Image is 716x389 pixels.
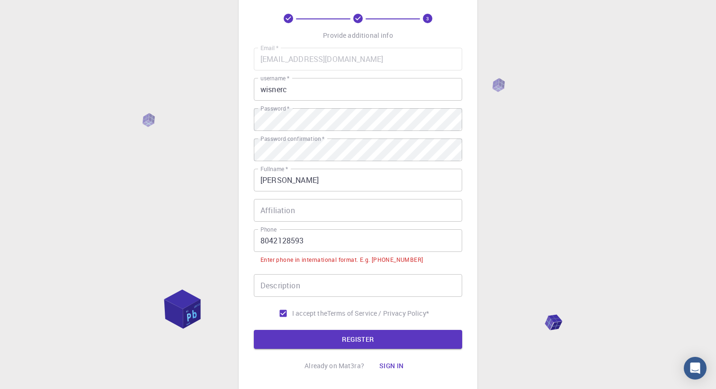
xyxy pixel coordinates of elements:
label: Email [260,44,278,52]
label: Password [260,104,289,112]
div: Enter phone in international format. E.g. [PHONE_NUMBER] [260,255,423,265]
span: I accept the [292,309,327,318]
button: REGISTER [254,330,462,349]
button: Sign in [372,356,412,375]
label: Phone [260,225,277,233]
a: Terms of Service / Privacy Policy* [327,309,429,318]
text: 3 [426,15,429,22]
p: Terms of Service / Privacy Policy * [327,309,429,318]
label: username [260,74,289,82]
div: Open Intercom Messenger [684,357,707,380]
p: Provide additional info [323,31,393,40]
p: Already on Mat3ra? [304,361,364,371]
label: Password confirmation [260,135,324,143]
label: Fullname [260,165,288,173]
